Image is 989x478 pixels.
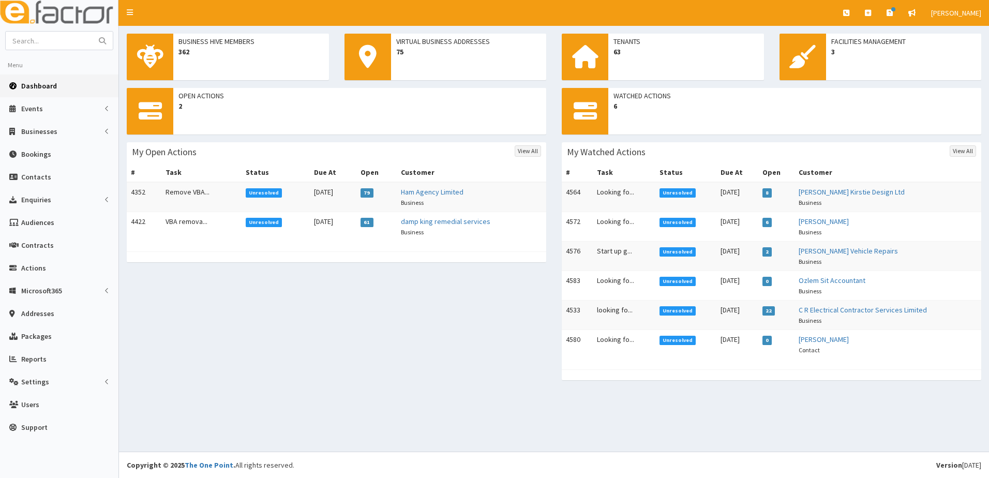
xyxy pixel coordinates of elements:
[931,8,981,18] span: [PERSON_NAME]
[132,147,197,157] h3: My Open Actions
[593,271,655,301] td: Looking fo...
[246,188,282,198] span: Unresolved
[21,241,54,250] span: Contracts
[401,228,424,236] small: Business
[593,163,655,182] th: Task
[21,172,51,182] span: Contacts
[562,242,593,271] td: 4576
[660,247,696,257] span: Unresolved
[562,163,593,182] th: #
[716,301,758,330] td: [DATE]
[21,127,57,136] span: Businesses
[762,336,772,345] span: 0
[562,301,593,330] td: 4533
[716,271,758,301] td: [DATE]
[396,47,542,57] span: 75
[21,195,51,204] span: Enquiries
[401,217,490,226] a: damp king remedial services
[831,36,977,47] span: Facilities Management
[127,212,161,242] td: 4422
[242,163,310,182] th: Status
[562,271,593,301] td: 4583
[716,163,758,182] th: Due At
[593,330,655,360] td: Looking fo...
[660,277,696,286] span: Unresolved
[936,460,981,470] div: [DATE]
[716,182,758,212] td: [DATE]
[127,460,235,470] strong: Copyright © 2025 .
[762,277,772,286] span: 0
[119,452,989,478] footer: All rights reserved.
[758,163,795,182] th: Open
[127,182,161,212] td: 4352
[361,188,373,198] span: 79
[21,263,46,273] span: Actions
[21,286,62,295] span: Microsoft365
[613,91,976,101] span: Watched Actions
[21,81,57,91] span: Dashboard
[936,460,962,470] b: Version
[397,163,546,182] th: Customer
[716,330,758,360] td: [DATE]
[593,301,655,330] td: looking fo...
[127,163,161,182] th: #
[799,346,820,354] small: Contact
[660,218,696,227] span: Unresolved
[21,377,49,386] span: Settings
[21,309,54,318] span: Addresses
[799,217,849,226] a: [PERSON_NAME]
[799,228,821,236] small: Business
[21,400,39,409] span: Users
[310,212,356,242] td: [DATE]
[178,101,541,111] span: 2
[161,163,241,182] th: Task
[613,47,759,57] span: 63
[593,212,655,242] td: Looking fo...
[660,188,696,198] span: Unresolved
[562,182,593,212] td: 4564
[716,242,758,271] td: [DATE]
[401,187,463,197] a: Ham Agency Limited
[660,336,696,345] span: Unresolved
[799,187,905,197] a: [PERSON_NAME] Kirstie Design Ltd
[613,101,976,111] span: 6
[21,104,43,113] span: Events
[593,242,655,271] td: Start up g...
[762,247,772,257] span: 2
[799,246,898,256] a: [PERSON_NAME] Vehicle Repairs
[613,36,759,47] span: Tenants
[6,32,93,50] input: Search...
[716,212,758,242] td: [DATE]
[396,36,542,47] span: Virtual Business Addresses
[799,258,821,265] small: Business
[567,147,646,157] h3: My Watched Actions
[762,218,772,227] span: 6
[310,163,356,182] th: Due At
[795,163,981,182] th: Customer
[655,163,717,182] th: Status
[21,354,47,364] span: Reports
[562,212,593,242] td: 4572
[178,36,324,47] span: Business Hive Members
[593,182,655,212] td: Looking fo...
[762,188,772,198] span: 8
[950,145,976,157] a: View All
[310,182,356,212] td: [DATE]
[562,330,593,360] td: 4580
[21,150,51,159] span: Bookings
[178,91,541,101] span: Open Actions
[515,145,541,157] a: View All
[21,332,52,341] span: Packages
[21,218,54,227] span: Audiences
[246,218,282,227] span: Unresolved
[21,423,48,432] span: Support
[799,335,849,344] a: [PERSON_NAME]
[799,276,865,285] a: Ozlem Sit Accountant
[185,460,233,470] a: The One Point
[831,47,977,57] span: 3
[799,199,821,206] small: Business
[161,182,241,212] td: Remove VBA...
[799,287,821,295] small: Business
[356,163,397,182] th: Open
[660,306,696,316] span: Unresolved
